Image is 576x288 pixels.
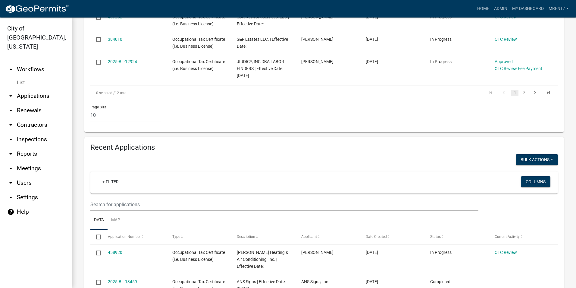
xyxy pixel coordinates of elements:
a: Home [475,3,492,14]
datatable-header-cell: Description [231,230,296,244]
span: 01/31/2025 [366,59,378,64]
a: Approved [495,59,513,64]
button: Columns [521,176,550,187]
span: ANS Signs, Inc [301,279,328,284]
a: OTC Review [495,37,517,42]
span: SBA Network Services, LLC | Effective Date: [237,14,289,26]
a: 458920 [108,250,122,255]
span: Mills Heating & Air Conditioning, Inc. | Effective Date: [237,250,288,269]
span: Occupational Tax Certificate (i.e. Business License) [172,37,225,49]
span: In Progress [430,37,452,42]
i: arrow_drop_down [7,165,14,172]
span: Ronnie Mills [301,250,333,255]
a: OTC Review Fee Payment [495,66,542,71]
a: 384010 [108,37,122,42]
span: Type [172,235,180,239]
i: arrow_drop_down [7,150,14,158]
h4: Recent Applications [90,143,558,152]
span: Completed [430,279,450,284]
i: arrow_drop_down [7,179,14,187]
span: 03/04/2025 [366,37,378,42]
span: In Progress [430,250,452,255]
datatable-header-cell: Type [166,230,231,244]
i: arrow_drop_down [7,92,14,100]
span: 0 selected / [96,91,115,95]
a: go to previous page [498,90,509,96]
li: page 2 [519,88,528,98]
span: 08/04/2025 [366,250,378,255]
div: 12 total [90,85,275,101]
span: Description [237,235,255,239]
span: Occupational Tax Certificate (i.e. Business License) [172,250,225,262]
span: Status [430,235,441,239]
li: page 1 [510,88,519,98]
span: S&F Estates LLC. | Effective Date: [237,37,288,49]
a: Mrentz [546,3,571,14]
a: 2025-BL-12924 [108,59,137,64]
button: Bulk Actions [516,154,558,165]
datatable-header-cell: Status [424,230,489,244]
span: Occupational Tax Certificate (i.e. Business License) [172,59,225,71]
i: help [7,208,14,216]
a: 1 [511,90,518,96]
i: arrow_drop_down [7,136,14,143]
span: Date Created [366,235,387,239]
a: My Dashboard [510,3,546,14]
a: 2025-BL-13459 [108,279,137,284]
i: arrow_drop_down [7,107,14,114]
datatable-header-cell: Current Activity [489,230,553,244]
i: arrow_drop_up [7,66,14,73]
span: JASON DIENHART [301,59,333,64]
a: 2 [520,90,527,96]
span: Current Activity [495,235,520,239]
span: 06/27/2025 [366,279,378,284]
span: In Progress [430,59,452,64]
datatable-header-cell: Application Number [102,230,166,244]
datatable-header-cell: Select [90,230,102,244]
a: + Filter [98,176,124,187]
datatable-header-cell: Applicant [296,230,360,244]
i: arrow_drop_down [7,121,14,129]
a: Admin [492,3,510,14]
a: go to last page [543,90,554,96]
a: go to next page [529,90,541,96]
datatable-header-cell: Date Created [360,230,424,244]
span: Vontrail Smith [301,37,333,42]
a: Map [108,211,124,230]
span: Occupational Tax Certificate (i.e. Business License) [172,14,225,26]
input: Search for applications [90,198,478,211]
i: arrow_drop_down [7,194,14,201]
a: OTC Review [495,250,517,255]
span: Applicant [301,235,317,239]
a: Data [90,211,108,230]
a: go to first page [485,90,496,96]
span: JIUDICY, INC DBA LABOR FINDERS | Effective Date: 01/31/2025 [237,59,284,78]
span: Application Number [108,235,141,239]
